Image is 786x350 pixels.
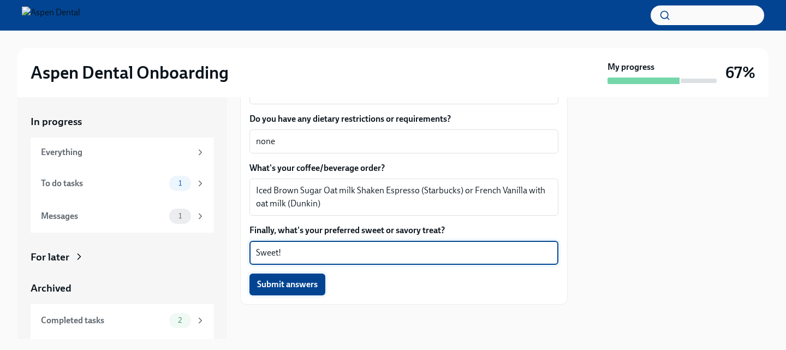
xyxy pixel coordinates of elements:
div: Messages [41,210,165,222]
label: What's your coffee/beverage order? [249,162,558,174]
h3: 67% [725,63,755,82]
span: Submit answers [257,279,318,290]
img: Aspen Dental [22,7,80,24]
a: Messages1 [31,200,214,233]
textarea: none [256,135,552,148]
span: 1 [172,212,188,220]
div: To do tasks [41,177,165,189]
h2: Aspen Dental Onboarding [31,62,229,84]
div: Completed tasks [41,315,165,327]
label: Do you have any dietary restrictions or requirements? [249,113,558,125]
a: Completed tasks2 [31,304,214,337]
span: 1 [172,179,188,187]
a: To do tasks1 [31,167,214,200]
div: For later [31,250,69,264]
a: For later [31,250,214,264]
textarea: Iced Brown Sugar Oat milk Shaken Espresso (Starbucks) or French Vanilla with oat milk (Dunkin) [256,184,552,210]
label: Finally, what's your preferred sweet or savory treat? [249,224,558,236]
div: Everything [41,146,191,158]
strong: My progress [608,61,654,73]
a: Everything [31,138,214,167]
a: Archived [31,281,214,295]
button: Submit answers [249,274,325,295]
textarea: Sweet! [256,246,552,259]
span: 2 [171,316,188,324]
a: In progress [31,115,214,129]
